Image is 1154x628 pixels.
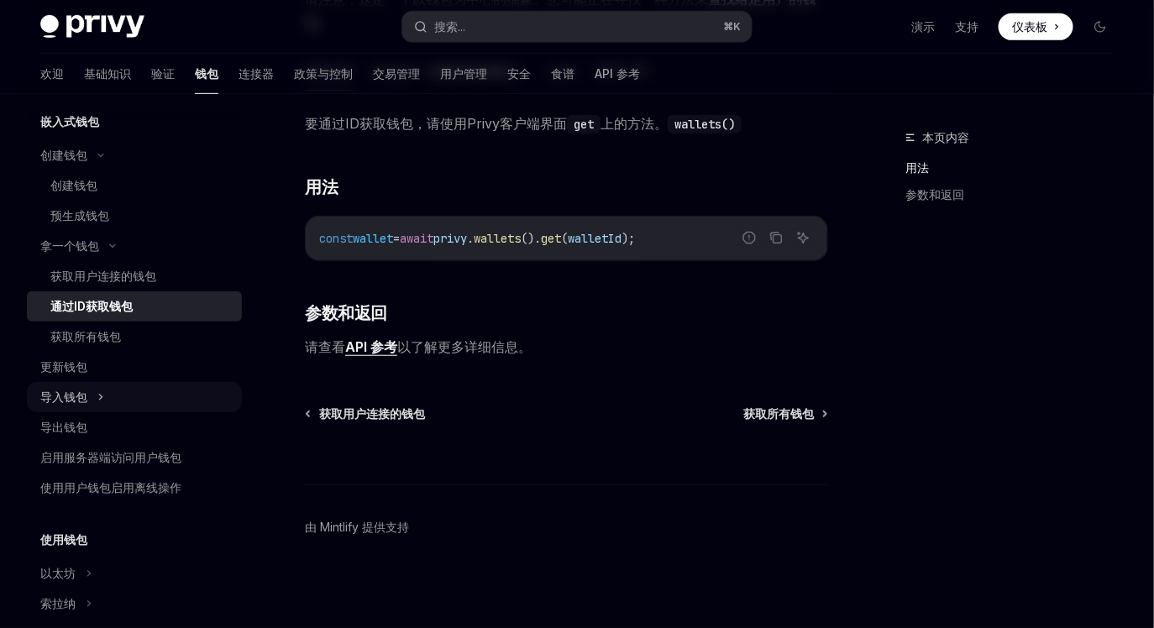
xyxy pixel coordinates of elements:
[40,15,144,39] img: 深色标志
[27,170,242,201] a: 创建钱包
[40,114,99,128] font: 嵌入式钱包
[561,231,568,246] span: (
[434,19,465,34] font: 搜索...
[305,303,387,323] font: 参数和返回
[305,338,345,355] font: 请查看
[433,231,467,246] span: privy
[400,231,433,246] span: await
[40,566,76,580] font: 以太坊
[40,54,64,94] a: 欢迎
[668,115,742,133] code: wallets()
[743,406,814,421] font: 获取所有钱包
[922,130,969,144] font: 本页内容
[474,231,521,246] span: wallets
[393,231,400,246] span: =
[40,238,99,253] font: 拿一个钱包
[27,412,242,442] a: 导出钱包
[319,231,353,246] span: const
[373,54,420,94] a: 交易管理
[911,19,935,34] font: 演示
[905,181,1127,208] a: 参数和返回
[305,520,409,534] font: 由 Mintlify 提供支持
[40,420,87,434] font: 导出钱包
[40,480,181,495] font: 使用用户钱包启用离线操作
[353,231,393,246] span: wallet
[521,231,541,246] span: ().
[50,299,133,313] font: 通过ID获取钱包
[567,115,601,133] code: get
[50,329,121,343] font: 获取所有钱包
[40,148,87,162] font: 创建钱包
[1012,19,1047,34] font: 仪表板
[467,115,567,132] font: Privy客户端界面
[765,227,787,249] button: 复制代码块中的内容
[27,322,242,352] a: 获取所有钱包
[595,54,640,94] a: API 参考
[27,473,242,503] a: 使用用户钱包启用离线操作
[738,227,760,249] button: 报告错误代码
[307,406,425,422] a: 获取用户连接的钱包
[40,359,87,374] font: 更新钱包
[151,66,175,81] font: 验证
[397,338,532,355] font: 以了解更多详细信息。
[622,231,635,246] span: );
[1087,13,1114,40] button: 切换暗模式
[27,352,242,382] a: 更新钱包
[734,20,742,33] font: K
[319,406,425,421] font: 获取用户连接的钱包
[373,66,420,81] font: 交易管理
[999,13,1073,40] a: 仪表板
[507,66,531,81] font: 安全
[467,231,474,246] span: .
[50,269,156,283] font: 获取用户连接的钱包
[305,177,338,197] font: 用法
[724,20,734,33] font: ⌘
[50,178,97,192] font: 创建钱包
[239,66,274,81] font: 连接器
[84,54,131,94] a: 基础知识
[955,18,978,35] a: 支持
[40,450,181,464] font: 启用服务器端访问用户钱包
[955,19,978,34] font: 支持
[305,519,409,536] a: 由 Mintlify 提供支持
[305,115,467,132] font: 要通过ID获取钱包，请使用
[345,338,397,355] font: API 参考
[507,54,531,94] a: 安全
[27,291,242,322] a: 通过ID获取钱包
[905,154,1127,181] a: 用法
[84,66,131,81] font: 基础知识
[792,227,814,249] button: 询问人工智能
[905,160,929,175] font: 用法
[27,442,242,473] a: 启用服务器端访问用户钱包
[50,208,109,222] font: 预生成钱包
[239,54,274,94] a: 连接器
[551,54,574,94] a: 食谱
[743,406,826,422] a: 获取所有钱包
[40,390,87,404] font: 导入钱包
[402,12,751,42] button: 搜索...⌘K
[195,66,218,81] font: 钱包
[27,201,242,231] a: 预生成钱包
[40,66,64,81] font: 欢迎
[40,596,76,610] font: 索拉纳
[195,54,218,94] a: 钱包
[551,66,574,81] font: 食谱
[151,54,175,94] a: 验证
[294,66,353,81] font: 政策与控制
[345,338,397,356] a: API 参考
[541,231,561,246] span: get
[601,115,668,132] font: 上的方法。
[294,54,353,94] a: 政策与控制
[568,231,622,246] span: walletId
[595,66,640,81] font: API 参考
[40,532,87,547] font: 使用钱包
[905,187,964,201] font: 参数和返回
[27,261,242,291] a: 获取用户连接的钱包
[911,18,935,35] a: 演示
[440,66,487,81] font: 用户管理
[440,54,487,94] a: 用户管理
